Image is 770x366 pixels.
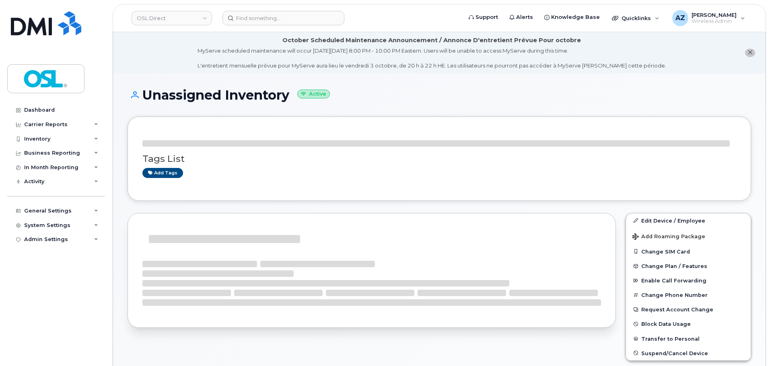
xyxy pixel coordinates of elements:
[626,302,751,317] button: Request Account Change
[198,47,666,70] div: MyServe scheduled maintenance will occur [DATE][DATE] 8:00 PM - 10:00 PM Eastern. Users will be u...
[626,244,751,259] button: Change SIM Card
[297,90,330,99] small: Active
[626,346,751,360] button: Suspend/Cancel Device
[142,168,183,178] a: Add tags
[142,154,736,164] h3: Tags List
[641,263,707,269] span: Change Plan / Features
[626,273,751,288] button: Enable Call Forwarding
[626,228,751,244] button: Add Roaming Package
[626,331,751,346] button: Transfer to Personal
[626,288,751,302] button: Change Phone Number
[626,317,751,331] button: Block Data Usage
[282,36,581,45] div: October Scheduled Maintenance Announcement / Annonce D'entretient Prévue Pour octobre
[745,49,755,57] button: close notification
[626,213,751,228] a: Edit Device / Employee
[128,88,751,102] h1: Unassigned Inventory
[641,350,708,356] span: Suspend/Cancel Device
[632,233,705,241] span: Add Roaming Package
[626,259,751,273] button: Change Plan / Features
[641,278,706,284] span: Enable Call Forwarding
